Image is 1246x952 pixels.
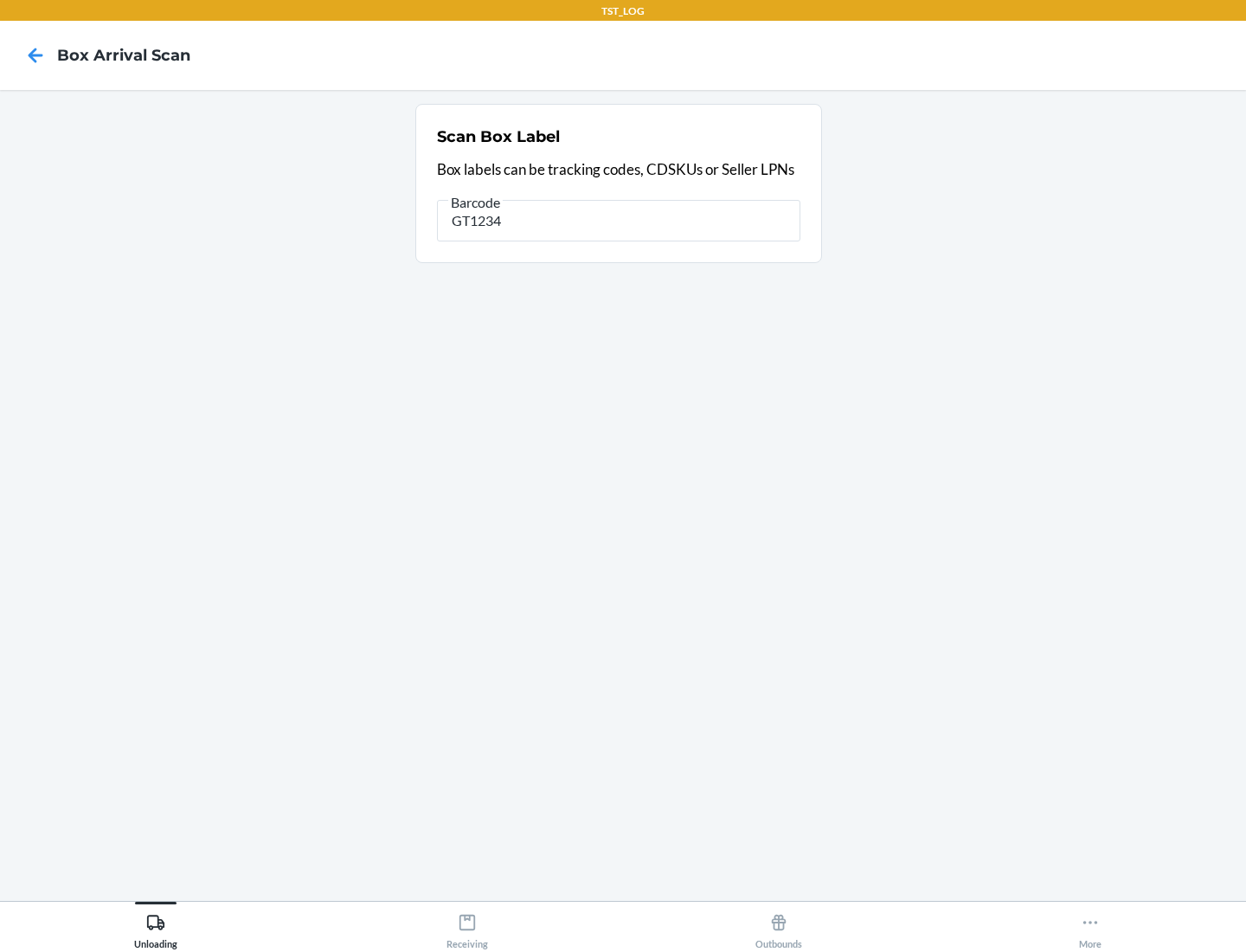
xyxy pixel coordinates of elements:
[446,906,488,949] div: Receiving
[134,906,177,949] div: Unloading
[623,902,934,949] button: Outbounds
[57,44,190,67] h4: Box Arrival Scan
[311,902,623,949] button: Receiving
[437,158,800,181] p: Box labels can be tracking codes, CDSKUs or Seller LPNs
[934,902,1246,949] button: More
[755,906,802,949] div: Outbounds
[601,3,645,19] p: TST_LOG
[437,125,560,148] h2: Scan Box Label
[1079,906,1101,949] div: More
[448,194,503,211] span: Barcode
[437,200,800,241] input: Barcode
